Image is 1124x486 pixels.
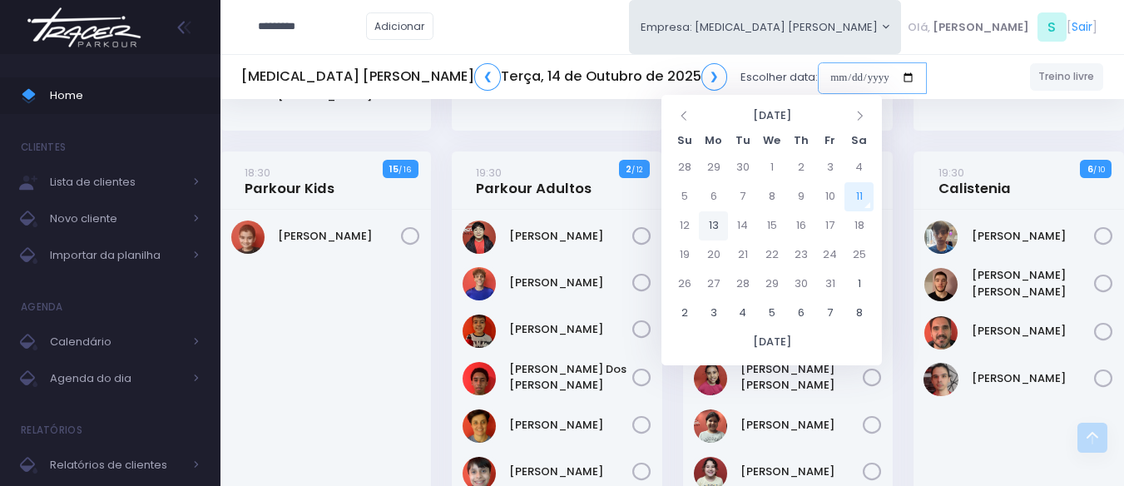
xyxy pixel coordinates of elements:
td: 11 [844,182,874,211]
a: 19:30Parkour Adultos [476,164,592,197]
a: [PERSON_NAME] [509,228,632,245]
small: / 16 [399,165,411,175]
td: 26 [670,270,699,299]
td: 27 [699,270,728,299]
a: Sair [1072,18,1092,36]
small: 18:30 [245,165,270,181]
div: Escolher data: [241,58,927,97]
span: [PERSON_NAME] [933,19,1029,36]
td: 18 [844,211,874,241]
th: Fr [815,128,844,153]
a: [PERSON_NAME] [509,464,632,480]
td: 12 [670,211,699,241]
small: 19:30 [476,165,502,181]
img: Lisa Generoso [463,409,496,443]
span: Relatórios de clientes [50,454,183,476]
td: 15 [757,211,786,241]
h4: Clientes [21,131,66,164]
td: 10 [815,182,844,211]
a: ❮ [474,63,501,91]
td: 17 [815,211,844,241]
td: 4 [728,299,757,328]
td: 5 [757,299,786,328]
th: Mo [699,128,728,153]
img: Tiago Naviskas Lippe [924,316,958,350]
td: 7 [728,182,757,211]
strong: 2 [626,162,631,176]
img: Andre Massanobu Shibata [463,221,496,254]
a: [PERSON_NAME] [740,417,864,434]
a: [PERSON_NAME] [509,275,632,291]
td: 9 [786,182,815,211]
span: Importar da planilha [50,245,183,266]
td: 8 [844,299,874,328]
small: / 10 [1093,165,1105,175]
td: 25 [844,241,874,270]
a: [PERSON_NAME] [972,228,1095,245]
img: Victor Serradilha de Aguiar [923,363,958,396]
td: 7 [815,299,844,328]
span: Novo cliente [50,208,183,230]
td: 23 [786,241,815,270]
a: 18:30Parkour Kids [245,164,334,197]
th: Sa [844,128,874,153]
a: [PERSON_NAME] [740,464,864,480]
th: [DATE] [670,328,874,357]
td: 28 [670,153,699,182]
img: Geovane Martins Ramos [463,315,496,348]
td: 24 [815,241,844,270]
td: 3 [699,299,728,328]
td: 29 [699,153,728,182]
img: Maria Clara Giglio Correa [694,362,727,395]
span: S [1037,12,1067,42]
a: Adicionar [366,12,434,40]
a: ❯ [701,63,728,91]
a: [PERSON_NAME] [509,321,632,338]
td: 1 [757,153,786,182]
td: 16 [786,211,815,241]
h4: Relatórios [21,414,82,447]
h5: [MEDICAL_DATA] [PERSON_NAME] Terça, 14 de Outubro de 2025 [241,63,727,91]
td: 28 [728,270,757,299]
strong: 15 [389,162,399,176]
span: Olá, [908,19,930,36]
th: Tu [728,128,757,153]
td: 2 [670,299,699,328]
img: Sophia Martins [694,409,727,443]
td: 31 [815,270,844,299]
td: 30 [786,270,815,299]
td: 29 [757,270,786,299]
a: [PERSON_NAME] [PERSON_NAME] [972,267,1095,300]
td: 4 [844,153,874,182]
th: Su [670,128,699,153]
a: [PERSON_NAME] [509,417,632,434]
small: / 12 [631,165,642,175]
img: Natan Garcia Leão [924,268,958,301]
a: [PERSON_NAME] [972,323,1095,340]
a: Treino livre [1030,63,1104,91]
a: [PERSON_NAME] Dos [PERSON_NAME] [509,361,632,394]
td: 13 [699,211,728,241]
td: 22 [757,241,786,270]
th: Th [786,128,815,153]
h4: Agenda [21,290,63,324]
span: Agenda do dia [50,368,183,389]
a: [PERSON_NAME] [972,370,1095,387]
th: We [757,128,786,153]
td: 8 [757,182,786,211]
img: Fernando Furlani Rodrigues [924,221,958,254]
a: [PERSON_NAME] [278,228,401,245]
td: 3 [815,153,844,182]
a: [PERSON_NAME] [PERSON_NAME] [740,361,864,394]
img: João Victor dos Santos Simão Becker [463,362,496,395]
small: 19:30 [938,165,964,181]
td: 5 [670,182,699,211]
span: Home [50,85,200,107]
td: 14 [728,211,757,241]
strong: 6 [1087,162,1093,176]
span: Calendário [50,331,183,353]
div: [ ] [901,8,1103,46]
img: Gabriel Brito de Almeida e Silva [463,267,496,300]
img: Douglas Sell Sanchez [231,221,265,254]
span: Lista de clientes [50,171,183,193]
